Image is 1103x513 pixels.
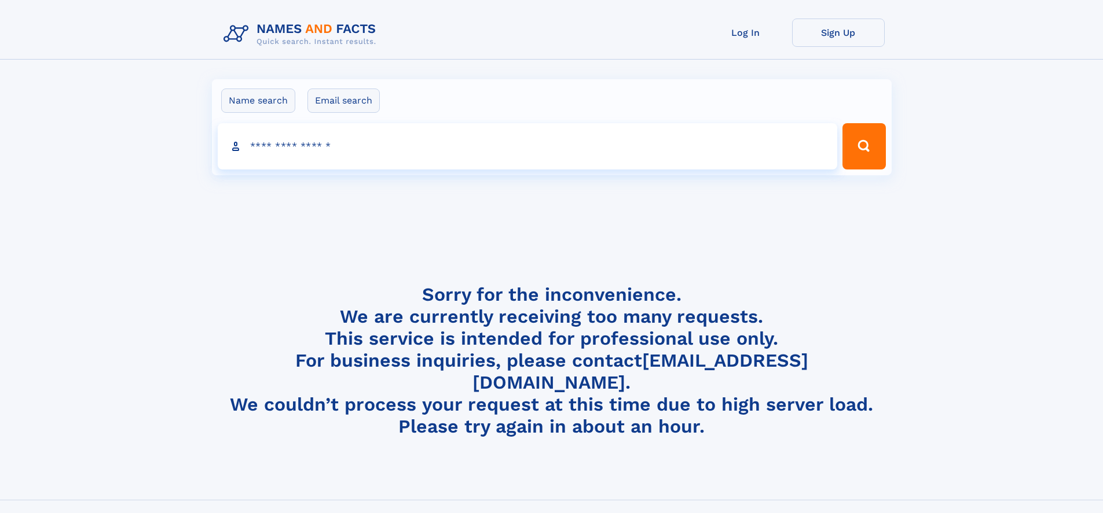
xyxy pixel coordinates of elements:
[218,123,838,169] input: search input
[219,19,386,50] img: Logo Names and Facts
[307,88,380,113] label: Email search
[792,19,885,47] a: Sign Up
[699,19,792,47] a: Log In
[842,123,885,169] button: Search Button
[219,283,885,438] h4: Sorry for the inconvenience. We are currently receiving too many requests. This service is intend...
[221,88,295,113] label: Name search
[472,349,808,393] a: [EMAIL_ADDRESS][DOMAIN_NAME]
